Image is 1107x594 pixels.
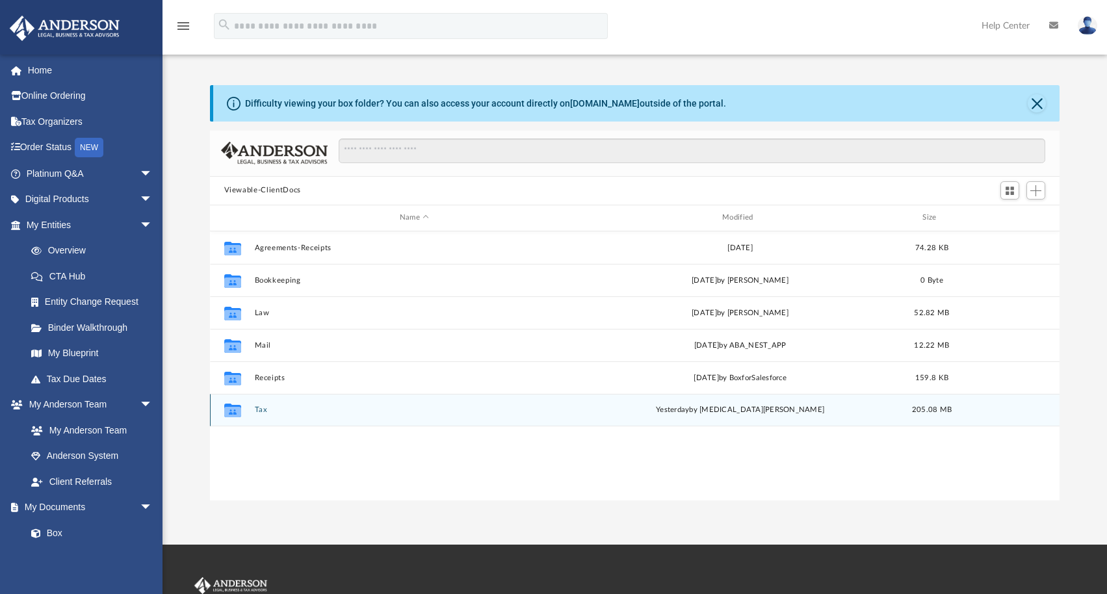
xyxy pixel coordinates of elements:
input: Search files and folders [339,138,1045,163]
span: 205.08 MB [911,406,951,413]
a: Overview [18,238,172,264]
img: Anderson Advisors Platinum Portal [6,16,124,41]
a: My Entitiesarrow_drop_down [9,212,172,238]
a: Client Referrals [18,469,166,495]
div: [DATE] by ABA_NEST_APP [580,339,900,351]
div: Difficulty viewing your box folder? You can also access your account directly on outside of the p... [245,97,726,110]
a: Home [9,57,172,83]
div: grid [210,231,1060,501]
a: menu [176,25,191,34]
span: 52.82 MB [914,309,949,316]
a: Platinum Q&Aarrow_drop_down [9,161,172,187]
button: Switch to Grid View [1000,181,1020,200]
img: User Pic [1078,16,1097,35]
a: Digital Productsarrow_drop_down [9,187,172,213]
div: [DATE] by [PERSON_NAME] [580,274,900,286]
div: NEW [75,138,103,157]
div: [DATE] by [PERSON_NAME] [580,307,900,318]
span: arrow_drop_down [140,392,166,419]
button: Tax [254,406,574,414]
img: Anderson Advisors Platinum Portal [192,577,270,594]
div: id [215,212,248,224]
a: Binder Walkthrough [18,315,172,341]
a: Tax Due Dates [18,366,172,392]
a: My Blueprint [18,341,166,367]
i: menu [176,18,191,34]
button: Receipts [254,374,574,382]
button: Add [1026,181,1046,200]
button: Close [1028,94,1046,112]
button: Agreements-Receipts [254,244,574,252]
span: arrow_drop_down [140,495,166,521]
button: Viewable-ClientDocs [224,185,301,196]
i: search [217,18,231,32]
span: arrow_drop_down [140,187,166,213]
div: [DATE] [580,242,900,253]
a: My Anderson Team [18,417,159,443]
div: by [MEDICAL_DATA][PERSON_NAME] [580,404,900,416]
a: Tax Organizers [9,109,172,135]
span: 159.8 KB [915,374,948,381]
div: Modified [580,212,900,224]
div: [DATE] by BoxforSalesforce [580,372,900,383]
a: [DOMAIN_NAME] [570,98,640,109]
span: arrow_drop_down [140,161,166,187]
div: Name [254,212,574,224]
a: Anderson System [18,443,166,469]
a: Box [18,520,159,546]
div: Size [905,212,957,224]
button: Mail [254,341,574,350]
a: My Documentsarrow_drop_down [9,495,166,521]
a: My Anderson Teamarrow_drop_down [9,392,166,418]
a: Entity Change Request [18,289,172,315]
span: 74.28 KB [915,244,948,251]
span: yesterday [656,406,689,413]
a: Meeting Minutes [18,546,166,572]
a: Online Ordering [9,83,172,109]
div: id [963,212,1054,224]
button: Bookkeeping [254,276,574,285]
a: Order StatusNEW [9,135,172,161]
span: arrow_drop_down [140,212,166,239]
span: 0 Byte [920,276,943,283]
span: 12.22 MB [914,341,949,348]
button: Law [254,309,574,317]
a: CTA Hub [18,263,172,289]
